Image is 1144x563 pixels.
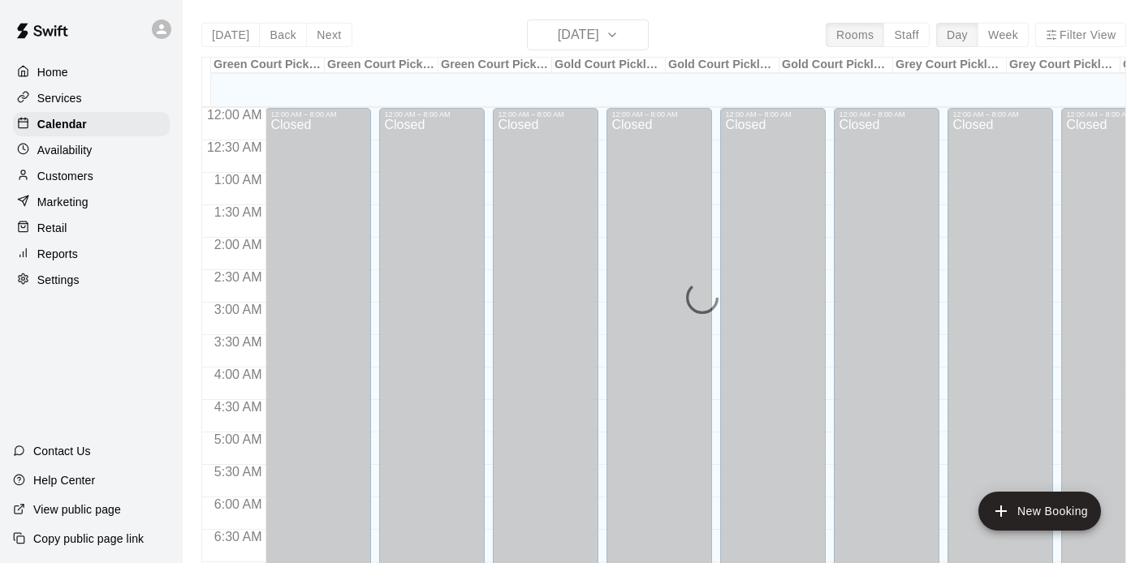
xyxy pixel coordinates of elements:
div: Green Court Pickleball #2 [325,58,438,73]
a: Marketing [13,190,170,214]
p: View public page [33,501,121,518]
div: Gold Court Pickleball #1 [552,58,666,73]
a: Customers [13,164,170,188]
div: 12:00 AM – 8:00 AM [270,110,366,118]
div: 12:00 AM – 8:00 AM [384,110,480,118]
div: Gold Court Pickleball #3 [779,58,893,73]
a: Availability [13,138,170,162]
span: 12:30 AM [203,140,266,154]
div: 12:00 AM – 8:00 AM [725,110,821,118]
span: 4:00 AM [210,367,266,381]
p: Reports [37,246,78,262]
p: Marketing [37,194,88,210]
a: Retail [13,216,170,240]
a: Home [13,60,170,84]
p: Settings [37,272,80,288]
p: Home [37,64,68,80]
p: Contact Us [33,443,91,459]
span: 1:30 AM [210,205,266,219]
span: 4:30 AM [210,400,266,414]
p: Services [37,90,82,106]
div: Gold Court Pickleball #2 [666,58,779,73]
a: Calendar [13,112,170,136]
p: Copy public page link [33,531,144,547]
p: Calendar [37,116,87,132]
span: 1:00 AM [210,173,266,187]
span: 5:00 AM [210,432,266,446]
span: 3:30 AM [210,335,266,349]
div: Grey Court Pickleball #1 [893,58,1007,73]
div: 12:00 AM – 8:00 AM [611,110,707,118]
span: 2:30 AM [210,270,266,284]
p: Help Center [33,472,95,488]
span: 12:00 AM [203,108,266,122]
div: Grey Court Pickleball #2 [1007,58,1120,73]
p: Retail [37,220,67,236]
span: 6:30 AM [210,530,266,544]
span: 2:00 AM [210,238,266,251]
span: 3:00 AM [210,303,266,316]
div: Green Court Pickleball #1 [211,58,325,73]
span: 5:30 AM [210,465,266,479]
div: 12:00 AM – 8:00 AM [498,110,594,118]
button: add [978,492,1101,531]
p: Availability [37,142,93,158]
p: Customers [37,168,93,184]
a: Services [13,86,170,110]
div: 12:00 AM – 8:00 AM [839,110,935,118]
div: 12:00 AM – 8:00 AM [952,110,1048,118]
div: Green Court Pickleball #3 [438,58,552,73]
a: Reports [13,242,170,266]
a: Settings [13,268,170,292]
span: 6:00 AM [210,497,266,511]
